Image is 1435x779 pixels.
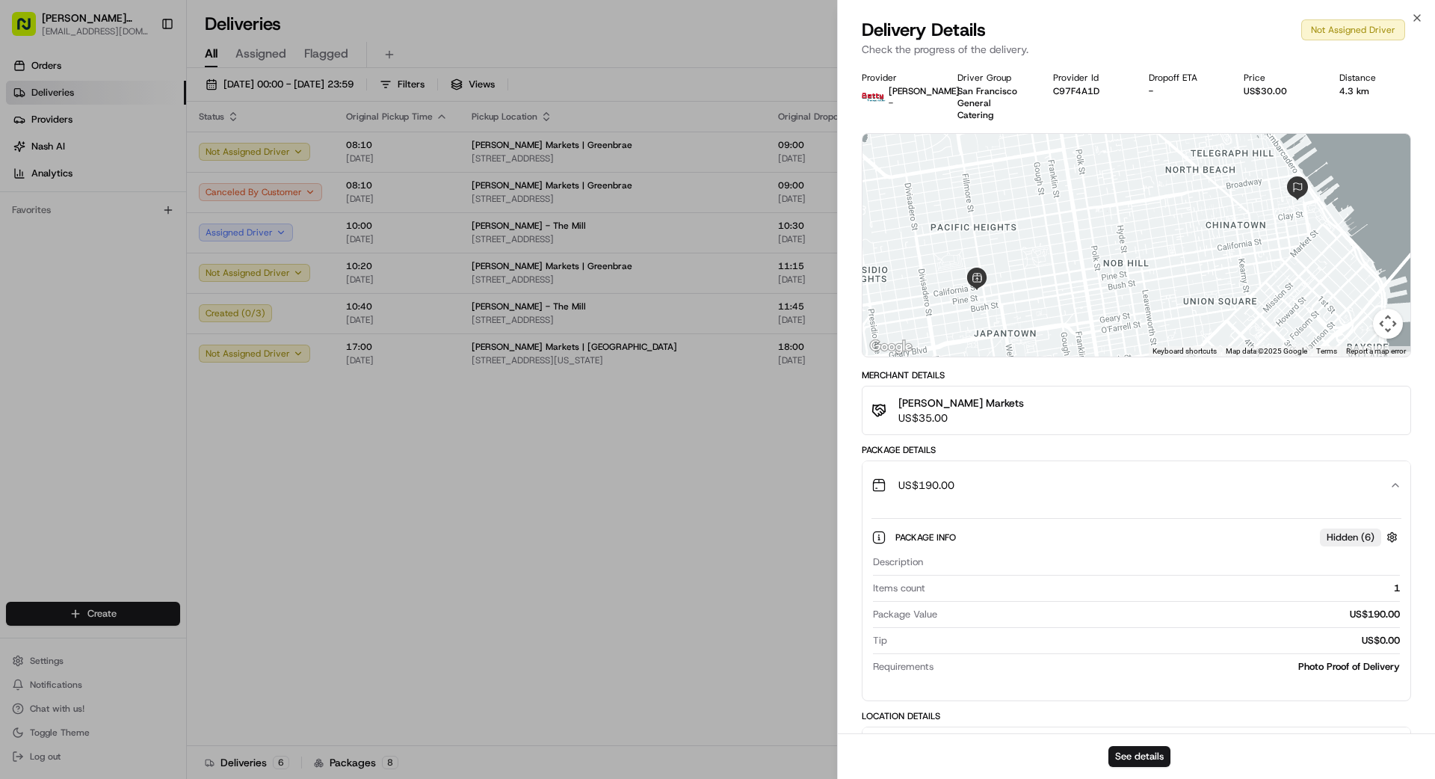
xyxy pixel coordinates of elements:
[1339,85,1411,97] div: 4.3 km
[957,72,1029,84] div: Driver Group
[898,410,1024,425] span: US$35.00
[15,194,100,206] div: Past conversations
[862,710,1411,722] div: Location Details
[67,158,206,170] div: We're available if you need us!
[15,60,272,84] p: Welcome 👋
[141,294,240,309] span: API Documentation
[1346,347,1406,355] a: Report a map error
[1327,531,1374,544] span: Hidden ( 6 )
[873,634,887,647] span: Tip
[1320,528,1401,546] button: Hidden (6)
[46,232,83,244] span: bettytllc
[232,191,272,209] button: See all
[39,96,247,112] input: Clear
[873,582,925,595] span: Items count
[254,147,272,165] button: Start new chat
[862,461,1410,509] button: US$190.00
[895,532,959,544] span: Package Info
[1316,347,1337,355] a: Terms (opens in new tab)
[862,369,1411,381] div: Merchant Details
[889,97,893,109] span: -
[898,395,1024,410] span: [PERSON_NAME] Markets
[1108,746,1170,767] button: See details
[1226,347,1307,355] span: Map data ©2025 Google
[873,555,923,569] span: Description
[862,85,886,109] img: betty.jpg
[1149,85,1220,97] div: -
[866,337,916,357] a: Open this area in Google Maps (opens a new window)
[95,232,130,244] span: 7月31日
[862,509,1410,701] div: US$190.00
[873,608,937,621] span: Package Value
[862,444,1411,456] div: Package Details
[898,478,954,493] span: US$190.00
[1244,85,1315,97] div: US$30.00
[86,232,91,244] span: •
[862,72,933,84] div: Provider
[126,295,138,307] div: 💻
[889,85,960,97] span: [PERSON_NAME]
[15,15,45,45] img: Nash
[862,42,1411,57] p: Check the progress of the delivery.
[67,143,245,158] div: Start new chat
[893,634,1400,647] div: US$0.00
[1373,309,1403,339] button: Map camera controls
[1244,72,1315,84] div: Price
[862,18,986,42] span: Delivery Details
[1053,85,1099,97] button: C97F4A1D
[15,143,42,170] img: 1736555255976-a54dd68f-1ca7-489b-9aae-adbdc363a1c4
[931,582,1400,595] div: 1
[120,288,246,315] a: 💻API Documentation
[15,295,27,307] div: 📗
[31,143,58,170] img: 5e9a9d7314ff4150bce227a61376b483.jpg
[15,218,39,241] img: bettytllc
[30,294,114,309] span: Knowledge Base
[866,337,916,357] img: Google
[939,660,1400,674] div: Photo Proof of Delivery
[957,85,1029,121] div: San Francisco General Catering
[105,330,181,342] a: Powered byPylon
[1339,72,1411,84] div: Distance
[1149,72,1220,84] div: Dropoff ETA
[943,608,1400,621] div: US$190.00
[873,660,933,674] span: Requirements
[9,288,120,315] a: 📗Knowledge Base
[1053,72,1125,84] div: Provider Id
[1152,346,1217,357] button: Keyboard shortcuts
[149,330,181,342] span: Pylon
